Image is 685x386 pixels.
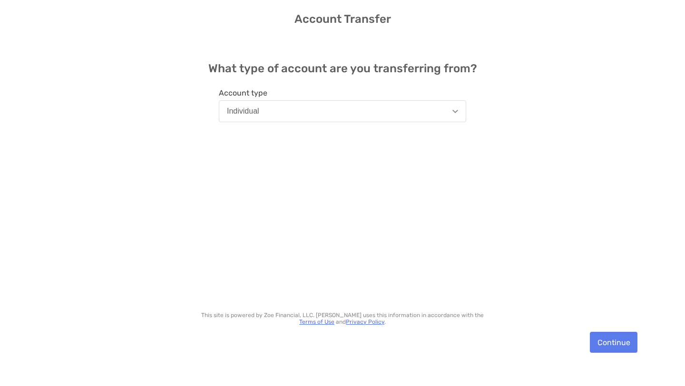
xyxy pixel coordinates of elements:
[219,100,466,122] button: Individual
[346,318,384,325] a: Privacy Policy
[208,62,477,75] h4: What type of account are you transferring from?
[590,332,637,353] button: Continue
[227,107,259,116] div: Individual
[299,318,334,325] a: Terms of Use
[219,88,466,97] span: Account type
[452,110,458,113] img: Open dropdown arrow
[199,312,486,325] p: This site is powered by Zoe Financial, LLC. [PERSON_NAME] uses this information in accordance wit...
